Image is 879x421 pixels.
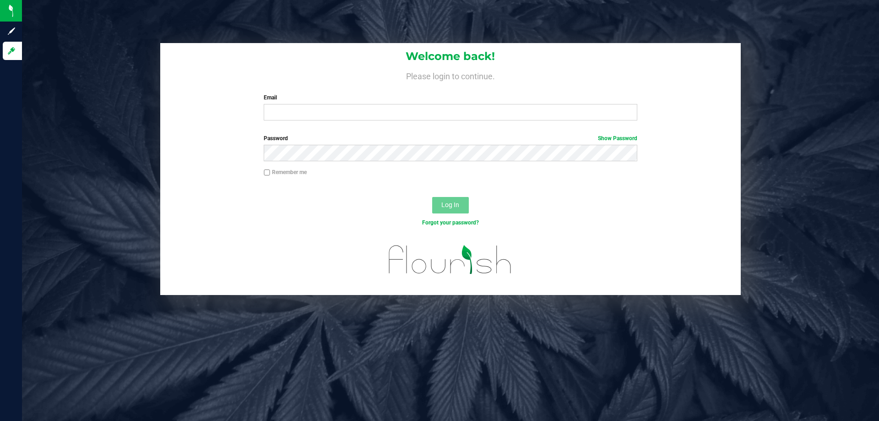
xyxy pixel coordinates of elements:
[598,135,637,142] a: Show Password
[7,27,16,36] inline-svg: Sign up
[160,50,741,62] h1: Welcome back!
[264,135,288,142] span: Password
[264,93,637,102] label: Email
[422,219,479,226] a: Forgot your password?
[432,197,469,213] button: Log In
[7,46,16,55] inline-svg: Log in
[378,236,523,283] img: flourish_logo.svg
[441,201,459,208] span: Log In
[264,168,307,176] label: Remember me
[160,70,741,81] h4: Please login to continue.
[264,169,270,176] input: Remember me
